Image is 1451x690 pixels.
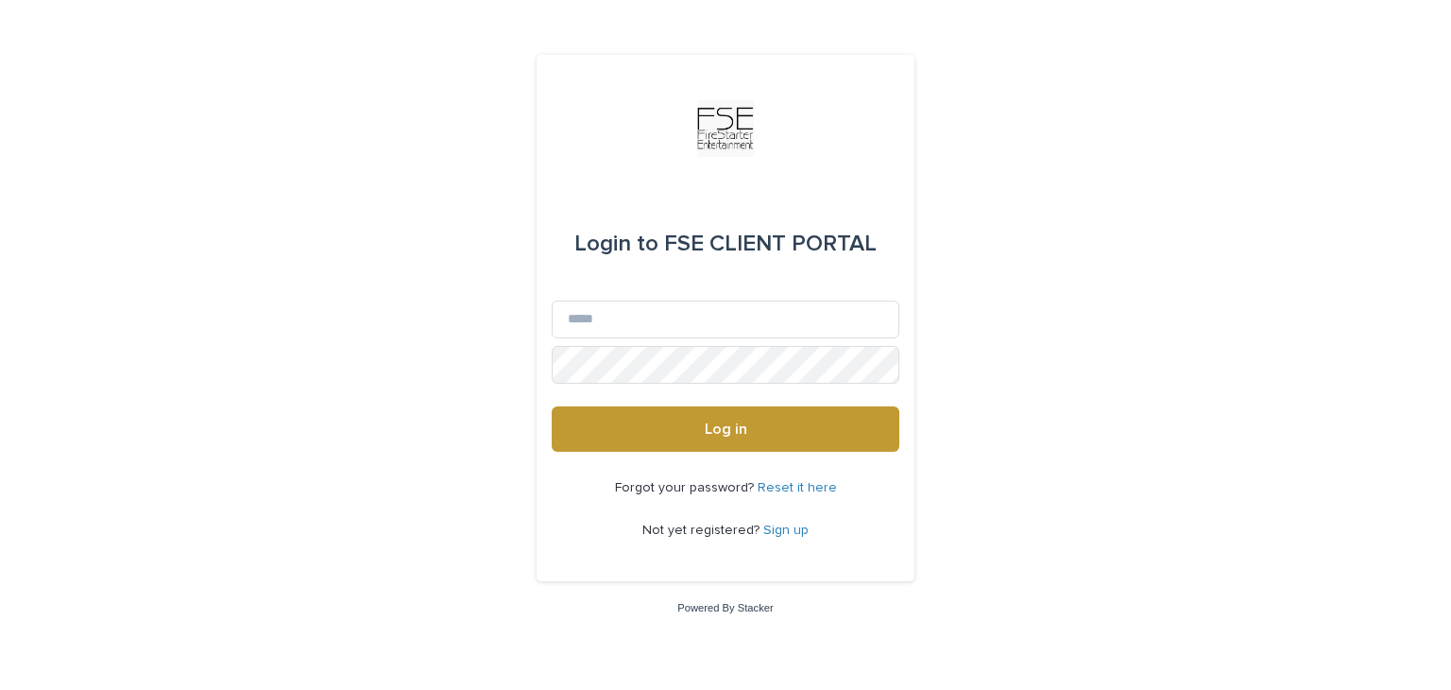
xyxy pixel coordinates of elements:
[552,406,899,452] button: Log in
[615,481,758,494] span: Forgot your password?
[677,602,773,613] a: Powered By Stacker
[758,481,837,494] a: Reset it here
[697,100,754,157] img: Km9EesSdRbS9ajqhBzyo
[642,524,763,537] span: Not yet registered?
[763,524,809,537] a: Sign up
[574,233,658,255] span: Login to
[574,217,877,270] div: FSE CLIENT PORTAL
[705,422,747,437] span: Log in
